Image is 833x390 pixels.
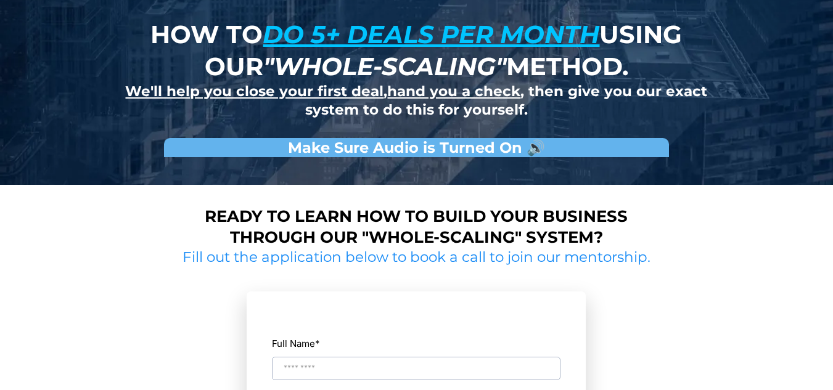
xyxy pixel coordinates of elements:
[150,19,682,81] strong: How to using our method.
[125,83,707,118] strong: , , then give you our exact system to do this for yourself.
[178,248,655,267] h2: Fill out the application below to book a call to join our mentorship.
[205,206,628,247] strong: Ready to learn how to build your business through our "whole-scaling" system?
[272,335,560,352] label: Full Name
[387,83,520,100] u: hand you a check
[125,83,384,100] u: We'll help you close your first deal
[263,51,506,81] em: "whole-scaling"
[263,19,599,49] u: do 5+ deals per month
[288,139,545,156] strong: Make Sure Audio is Turned On 🔊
